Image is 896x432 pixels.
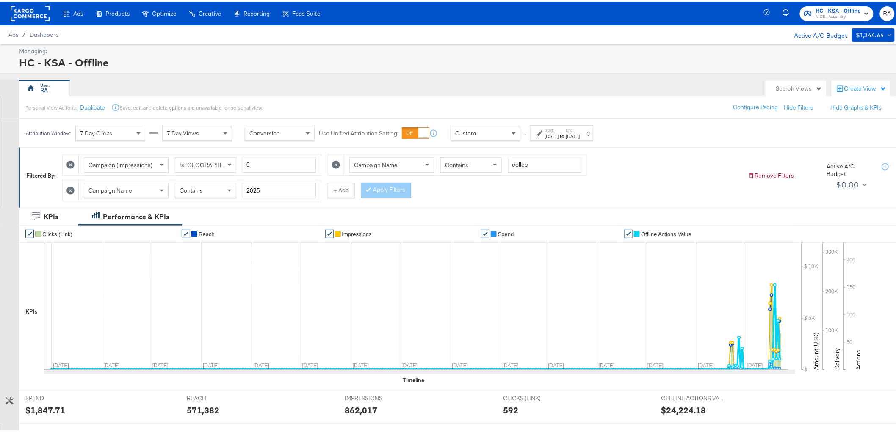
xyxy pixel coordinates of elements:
[88,185,132,193] span: Campaign Name
[187,402,219,415] div: 571,382
[827,161,874,176] div: Active A/C Budget
[748,170,794,178] button: Remove Filters
[243,8,270,15] span: Reporting
[120,103,263,110] div: Save, edit and delete options are unavailable for personal view.
[80,102,105,110] button: Duplicate
[345,393,409,401] span: IMPRESSIONS
[831,102,882,110] button: Hide Graphs & KPIs
[80,128,112,135] span: 7 Day Clicks
[319,128,398,136] label: Use Unified Attribution Setting:
[41,85,48,93] div: RA
[354,160,398,167] span: Campaign Name
[19,46,893,54] div: Managing:
[455,128,476,135] span: Custom
[545,126,559,131] label: Start:
[566,131,580,138] div: [DATE]
[661,402,706,415] div: $24,224.18
[342,229,372,236] span: Impressions
[852,27,895,40] button: $1,344.64
[785,27,848,39] div: Active A/C Budget
[8,30,18,36] span: Ads
[25,402,65,415] div: $1,847.71
[856,28,885,39] div: $1,344.64
[880,5,895,19] button: RA
[883,7,891,17] span: RA
[243,181,316,197] input: Enter a search term
[498,229,514,236] span: Spend
[833,176,869,190] button: $0.00
[503,393,567,401] span: CLICKS (LINK)
[816,12,861,19] span: NICE / Assembly
[776,83,822,91] div: Search Views
[18,30,30,36] span: /
[243,155,316,171] input: Enter a number
[187,393,250,401] span: REACH
[25,306,38,314] div: KPIs
[816,5,861,14] span: HC - KSA - Offline
[445,160,468,167] span: Contains
[403,374,424,382] div: Timeline
[834,347,841,368] text: Delivery
[855,348,863,368] text: Actions
[30,30,59,36] a: Dashboard
[199,229,215,236] span: Reach
[25,103,77,110] div: Personal View Actions:
[844,83,887,91] div: Create View
[292,8,320,15] span: Feed Suite
[727,98,784,113] button: Configure Pacing
[661,393,725,401] span: OFFLINE ACTIONS VALUE
[328,181,355,196] button: + Add
[26,170,56,178] div: Filtered By:
[73,8,83,15] span: Ads
[503,402,518,415] div: 592
[800,5,874,19] button: HC - KSA - OfflineNICE / Assembly
[249,128,280,135] span: Conversion
[180,185,203,193] span: Contains
[44,210,58,220] div: KPIs
[152,8,176,15] span: Optimize
[345,402,378,415] div: 862,017
[784,102,814,110] button: Hide Filters
[199,8,221,15] span: Creative
[25,228,34,237] a: ✔
[103,210,169,220] div: Performance & KPIs
[481,228,489,237] a: ✔
[641,229,691,236] span: Offline Actions Value
[325,228,334,237] a: ✔
[19,54,893,68] div: HC - KSA - Offline
[25,129,71,135] div: Attribution Window:
[545,131,559,138] div: [DATE]
[566,126,580,131] label: End:
[182,228,190,237] a: ✔
[25,393,89,401] span: SPEND
[88,160,152,167] span: Campaign (Impressions)
[42,229,72,236] span: Clicks (Link)
[813,331,820,368] text: Amount (USD)
[180,160,244,167] span: Is [GEOGRAPHIC_DATA]
[167,128,199,135] span: 7 Day Views
[559,131,566,138] strong: to
[836,177,859,190] div: $0.00
[105,8,130,15] span: Products
[508,155,581,171] input: Enter a search term
[521,132,529,135] span: ↑
[624,228,633,237] a: ✔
